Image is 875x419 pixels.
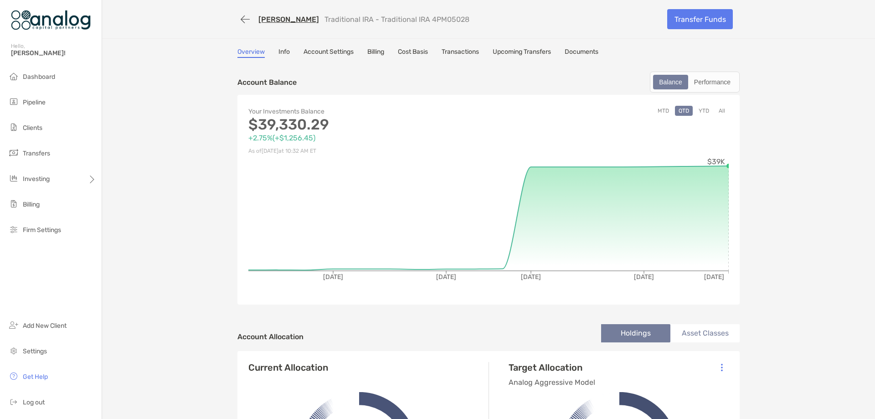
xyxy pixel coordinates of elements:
span: Log out [23,398,45,406]
p: $39,330.29 [248,119,489,130]
img: get-help icon [8,371,19,382]
div: Performance [689,76,736,88]
h4: Account Allocation [237,332,304,341]
span: Add New Client [23,322,67,330]
a: Upcoming Transfers [493,48,551,58]
a: Transfer Funds [667,9,733,29]
img: firm-settings icon [8,224,19,235]
img: clients icon [8,122,19,133]
div: Balance [654,76,687,88]
span: Clients [23,124,42,132]
a: Transactions [442,48,479,58]
p: Analog Aggressive Model [509,377,595,388]
img: investing icon [8,173,19,184]
p: As of [DATE] at 10:32 AM ET [248,145,489,157]
span: Get Help [23,373,48,381]
a: Billing [367,48,384,58]
p: Account Balance [237,77,297,88]
img: Icon List Menu [721,363,723,372]
span: Billing [23,201,40,208]
img: pipeline icon [8,96,19,107]
tspan: [DATE] [323,273,343,281]
a: Cost Basis [398,48,428,58]
tspan: [DATE] [521,273,541,281]
li: Asset Classes [670,324,740,342]
span: Investing [23,175,50,183]
img: add_new_client icon [8,320,19,331]
div: segmented control [650,72,740,93]
a: [PERSON_NAME] [258,15,319,24]
tspan: [DATE] [704,273,724,281]
span: Pipeline [23,98,46,106]
p: Traditional IRA - Traditional IRA 4PM05028 [324,15,469,24]
tspan: $39K [707,157,725,166]
span: [PERSON_NAME]! [11,49,96,57]
a: Documents [565,48,598,58]
img: logout icon [8,396,19,407]
p: +2.75% ( +$1,256.45 ) [248,132,489,144]
button: YTD [695,106,713,116]
button: QTD [675,106,693,116]
img: transfers icon [8,147,19,158]
img: dashboard icon [8,71,19,82]
span: Dashboard [23,73,55,81]
img: billing icon [8,198,19,209]
h4: Target Allocation [509,362,595,373]
span: Settings [23,347,47,355]
li: Holdings [601,324,670,342]
span: Firm Settings [23,226,61,234]
button: MTD [654,106,673,116]
button: All [715,106,729,116]
tspan: [DATE] [634,273,654,281]
a: Overview [237,48,265,58]
img: Zoe Logo [11,4,91,36]
a: Account Settings [304,48,354,58]
p: Your Investments Balance [248,106,489,117]
h4: Current Allocation [248,362,328,373]
span: Transfers [23,150,50,157]
tspan: [DATE] [436,273,456,281]
a: Info [278,48,290,58]
img: settings icon [8,345,19,356]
